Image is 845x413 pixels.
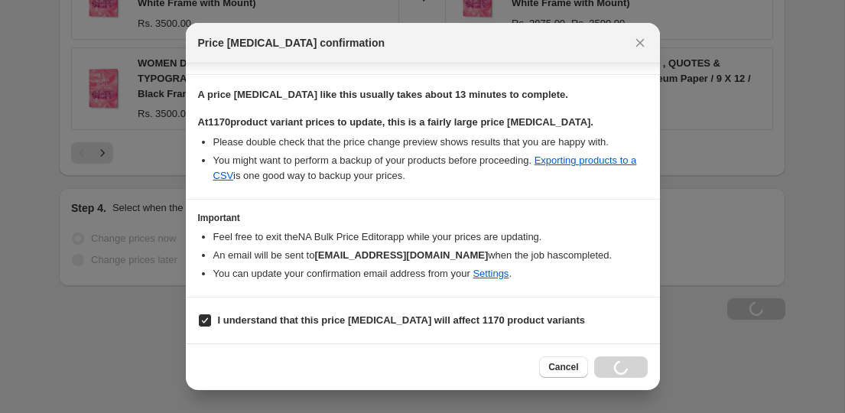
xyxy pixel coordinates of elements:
h3: Important [198,212,648,224]
span: Price [MEDICAL_DATA] confirmation [198,35,385,50]
b: At 1170 product variant prices to update, this is a fairly large price [MEDICAL_DATA]. [198,116,593,128]
li: You might want to perform a backup of your products before proceeding. is one good way to backup ... [213,153,648,184]
button: Close [629,32,651,54]
li: Feel free to exit the NA Bulk Price Editor app while your prices are updating. [213,229,648,245]
b: I understand that this price [MEDICAL_DATA] will affect 1170 product variants [218,314,586,326]
button: Cancel [539,356,587,378]
b: [EMAIL_ADDRESS][DOMAIN_NAME] [314,249,488,261]
span: Cancel [548,361,578,373]
li: An email will be sent to when the job has completed . [213,248,648,263]
li: Please double check that the price change preview shows results that you are happy with. [213,135,648,150]
li: You can update your confirmation email address from your . [213,266,648,281]
a: Settings [473,268,509,279]
b: A price [MEDICAL_DATA] like this usually takes about 13 minutes to complete. [198,89,568,100]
